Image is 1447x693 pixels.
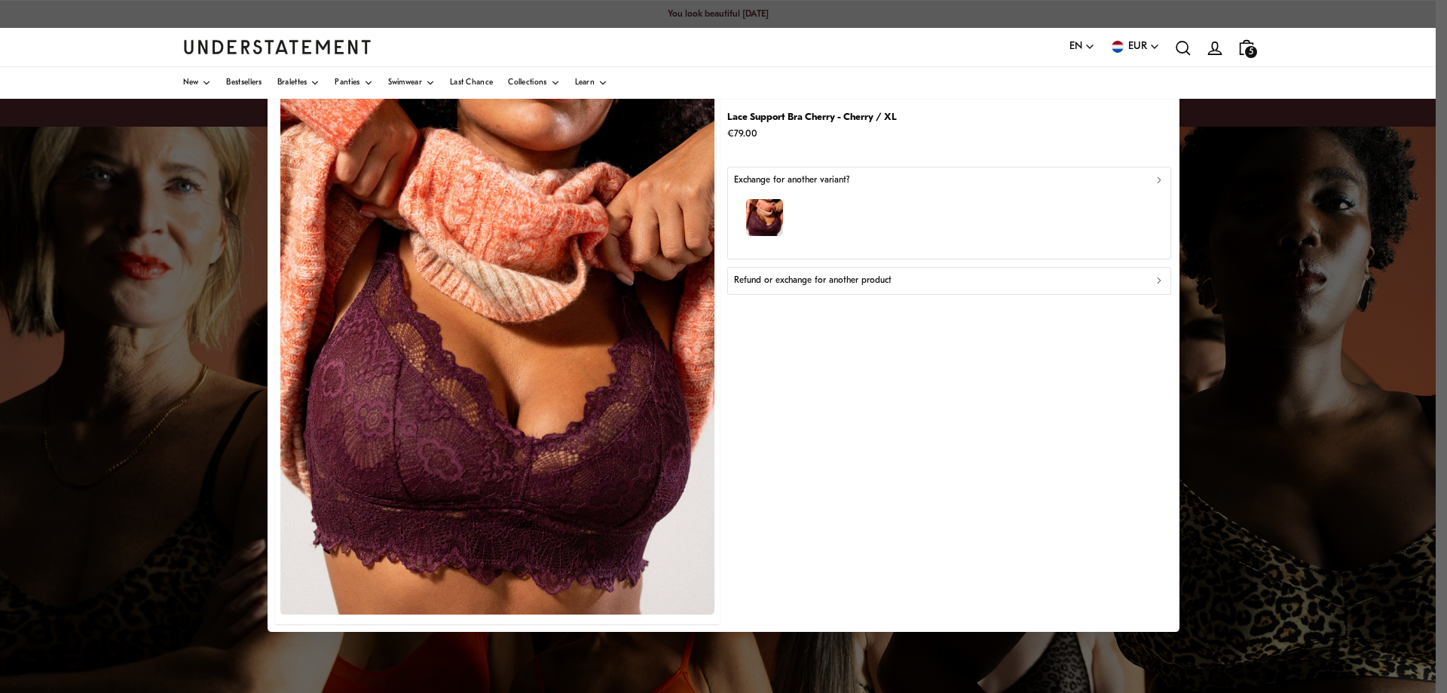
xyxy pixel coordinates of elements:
button: Refund or exchange for another product [727,267,1171,294]
p: Lace Support Bra Cherry - Cherry / XL [727,109,897,125]
a: Bestsellers [226,67,262,99]
p: €79.00 [727,126,897,142]
a: New [183,67,212,99]
button: Exchange for another variant?model-name=Baylie|model-size=XL [727,167,1171,259]
a: Panties [335,67,372,99]
a: 5 [1231,32,1262,63]
a: Last Chance [450,67,493,99]
span: EN [1069,38,1082,55]
span: Last Chance [450,79,493,87]
span: EUR [1128,38,1147,55]
a: Understatement Homepage [183,40,372,54]
a: Bralettes [277,67,320,99]
span: New [183,79,199,87]
p: Exchange for another variant? [734,173,849,187]
span: Collections [508,79,546,87]
a: Swimwear [388,67,435,99]
span: Learn [575,79,595,87]
button: EN [1069,38,1095,55]
span: Bestsellers [226,79,262,87]
p: Refund or exchange for another product [734,274,892,288]
button: EUR [1110,38,1160,55]
span: 5 [1245,46,1257,58]
img: model-name=Baylie|model-size=XL [746,199,783,236]
img: 472_0750f9f6-f51d-4653-8f1a-74b3e8c5511f.jpg [280,74,714,615]
a: Collections [508,67,559,99]
a: Learn [575,67,608,99]
span: Bralettes [277,79,307,87]
span: Swimwear [388,79,422,87]
span: Panties [335,79,359,87]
